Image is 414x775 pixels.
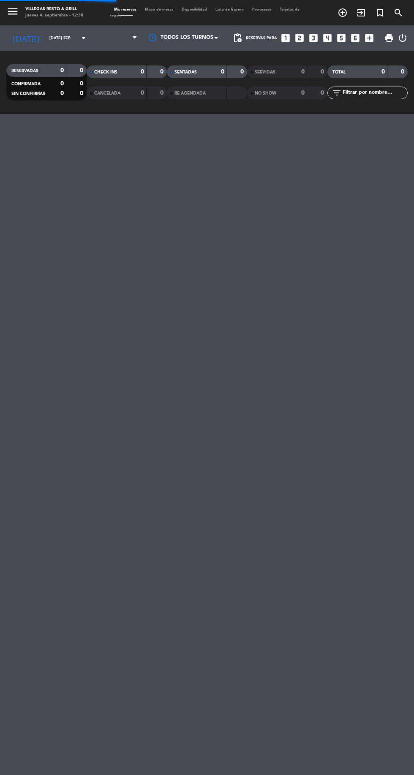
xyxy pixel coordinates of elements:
strong: 0 [221,69,224,75]
span: Mapa de mesas [141,8,177,11]
span: CHECK INS [94,70,117,74]
span: pending_actions [232,33,242,43]
strong: 0 [80,68,85,73]
span: SENTADAS [174,70,197,74]
strong: 0 [321,90,326,96]
i: looks_4 [322,33,333,44]
strong: 0 [60,81,64,87]
i: power_settings_new [398,33,408,43]
strong: 0 [321,69,326,75]
span: TOTAL [332,70,346,74]
strong: 0 [381,69,385,75]
strong: 0 [141,90,144,96]
div: Villegas Resto & Grill [25,6,83,13]
span: Disponibilidad [177,8,211,11]
span: Mis reservas [110,8,141,11]
button: menu [6,5,19,20]
span: RE AGENDADA [174,91,206,95]
i: looks_5 [336,33,347,44]
span: Lista de Espera [211,8,248,11]
strong: 0 [160,90,165,96]
span: SERVIDAS [255,70,275,74]
strong: 0 [141,69,144,75]
i: looks_6 [350,33,361,44]
strong: 0 [80,81,85,87]
i: menu [6,5,19,18]
span: RESERVADAS [11,69,38,73]
strong: 0 [240,69,245,75]
span: NO SHOW [255,91,276,95]
span: CONFIRMADA [11,82,41,86]
strong: 0 [160,69,165,75]
strong: 0 [401,69,406,75]
div: LOG OUT [398,25,408,51]
i: filter_list [332,88,342,98]
span: Pre-acceso [248,8,275,11]
span: SIN CONFIRMAR [11,92,45,96]
span: CANCELADA [94,91,120,95]
i: [DATE] [6,30,45,46]
i: search [393,8,403,18]
i: exit_to_app [356,8,366,18]
i: add_box [364,33,375,44]
i: looks_two [294,33,305,44]
i: looks_one [280,33,291,44]
i: arrow_drop_down [79,33,89,43]
div: jueves 4. septiembre - 12:38 [25,13,83,19]
span: Reservas para [246,36,277,41]
span: print [384,33,394,43]
strong: 0 [301,90,305,96]
strong: 0 [60,90,64,96]
i: turned_in_not [375,8,385,18]
i: add_circle_outline [338,8,348,18]
i: looks_3 [308,33,319,44]
strong: 0 [301,69,305,75]
strong: 0 [60,68,64,73]
strong: 0 [80,90,85,96]
input: Filtrar por nombre... [342,88,407,98]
